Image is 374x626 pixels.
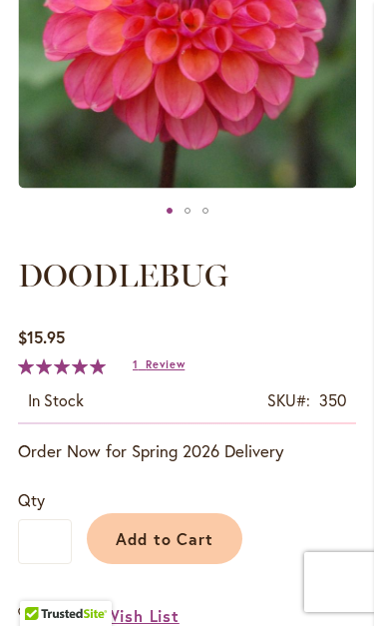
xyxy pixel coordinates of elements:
strong: SKU [267,389,310,410]
span: Qty [18,489,45,510]
div: DOODLEBUG [196,196,214,226]
span: $15.95 [18,326,65,347]
span: DOODLEBUG [18,256,228,295]
div: DOODLEBUG [179,196,196,226]
a: 1 Review [133,357,185,371]
span: 1 [133,357,139,371]
p: Order Now for Spring 2026 Delivery [18,439,356,463]
div: Availability [28,389,84,412]
iframe: Launch Accessibility Center [15,555,71,611]
div: DOODLEBUG [161,196,179,226]
div: 100% [18,358,106,374]
button: Add to Cart [87,513,242,564]
div: 350 [319,389,346,412]
span: Review [146,357,185,371]
span: In stock [28,389,84,410]
span: Add to Cart [116,528,214,549]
